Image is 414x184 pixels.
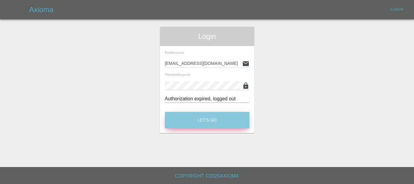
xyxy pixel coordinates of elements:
[165,95,249,102] div: Authorization expired, logged out
[165,73,190,76] span: Password
[5,172,409,180] h6: Copyright © 2025 Axioma
[29,5,53,15] h5: Axioma
[179,74,190,76] small: (required)
[173,52,184,54] small: (required)
[165,51,184,54] span: Email
[165,112,249,129] button: Let's Go
[387,5,407,14] a: Login
[165,32,249,41] span: Login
